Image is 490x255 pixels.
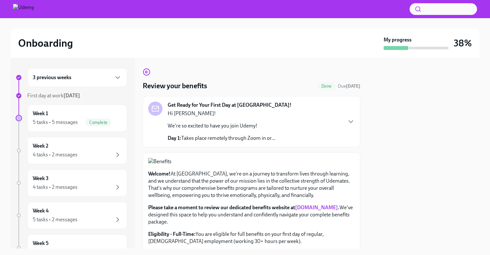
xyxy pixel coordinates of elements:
strong: Please take a moment to review our dedicated benefits website at . [148,204,340,211]
p: Hi [PERSON_NAME]! [168,110,275,117]
h6: 3 previous weeks [33,74,71,81]
span: Done [317,84,335,89]
h3: 38% [454,37,472,49]
a: Week 34 tasks • 2 messages [16,169,127,197]
h6: Week 1 [33,110,48,117]
strong: Eligibility - Full-Time: [148,231,196,237]
a: Week 15 tasks • 5 messagesComplete [16,104,127,132]
div: 4 tasks • 2 messages [33,151,78,158]
button: Zoom image [148,158,355,165]
h4: Review your benefits [143,81,207,91]
p: Takes place remotely through Zoom in or... [168,135,275,142]
p: At [GEOGRAPHIC_DATA], we're on a journey to transform lives through learning, and we understand t... [148,170,355,199]
strong: Get Ready for Your First Day at [GEOGRAPHIC_DATA]! [168,102,292,109]
h6: Week 3 [33,175,49,182]
h6: Week 5 [33,240,49,247]
strong: [DATE] [346,83,360,89]
a: Week 45 tasks • 2 messages [16,202,127,229]
div: 3 previous weeks [27,68,127,87]
h6: Week 2 [33,142,48,150]
a: Week 24 tasks • 2 messages [16,137,127,164]
img: Udemy [13,4,34,14]
span: Due [338,83,360,89]
h2: Onboarding [18,37,73,50]
span: Complete [85,120,111,125]
p: You are eligible for full benefits on your first day of regular, [DEMOGRAPHIC_DATA] employment (w... [148,231,355,245]
h6: Week 4 [33,207,49,214]
strong: [DATE] [64,92,80,99]
span: August 18th, 2025 10:00 [338,83,360,89]
a: First day at work[DATE] [16,92,127,99]
strong: Welcome! [148,171,171,177]
strong: Day 1: [168,135,181,141]
span: First day at work [27,92,80,99]
p: We're so excited to have you join Udemy! [168,122,275,129]
a: [DOMAIN_NAME] [295,204,338,211]
strong: My progress [384,36,412,43]
p: We've designed this space to help you understand and confidently navigate your complete benefits ... [148,204,355,225]
div: 5 tasks • 2 messages [33,216,78,223]
div: 4 tasks • 2 messages [33,184,78,191]
div: 5 tasks • 5 messages [33,119,78,126]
